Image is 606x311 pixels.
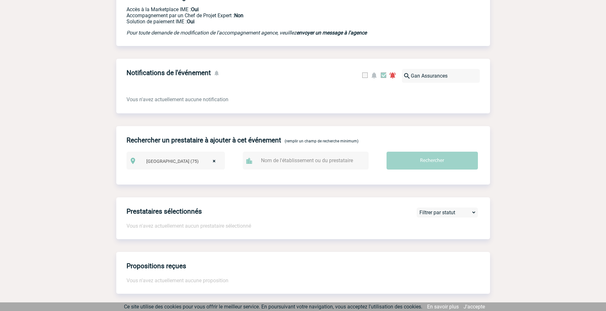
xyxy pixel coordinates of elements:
span: × [213,157,216,166]
input: Rechercher [387,152,478,170]
b: Oui [191,6,199,12]
p: Vous n'avez actuellement aucun prestataire sélectionné [127,223,490,229]
h4: Rechercher un prestataire à ajouter à cet événement [127,136,281,144]
p: Prestation payante [127,12,392,19]
a: envoyer un message à l'agence [296,30,367,36]
em: Pour toute demande de modification de l'accompagnement agence, veuillez [127,30,367,36]
span: Ce site utilise des cookies pour vous offrir le meilleur service. En poursuivant votre navigation... [124,304,422,310]
b: Oui [187,19,195,25]
p: Conformité aux process achat client, Prise en charge de la facturation, Mutualisation de plusieur... [127,19,392,25]
h4: Notifications de l'événement [127,69,211,77]
a: J'accepte [464,304,485,310]
h4: Propositions reçues [127,262,186,270]
p: Accès à la Marketplace IME : [127,6,392,12]
span: (remplir un champ de recherche minimum) [285,139,358,143]
span: Vous n'avez actuellement aucune proposition [127,277,228,284]
h4: Prestataires sélectionnés [127,208,202,215]
a: En savoir plus [427,304,459,310]
span: Vous n'avez actuellement aucune notification [127,96,228,102]
span: Paris (75) [144,157,222,166]
b: Non [234,12,243,19]
input: Nom de l'établissement ou du prestataire [259,156,358,165]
